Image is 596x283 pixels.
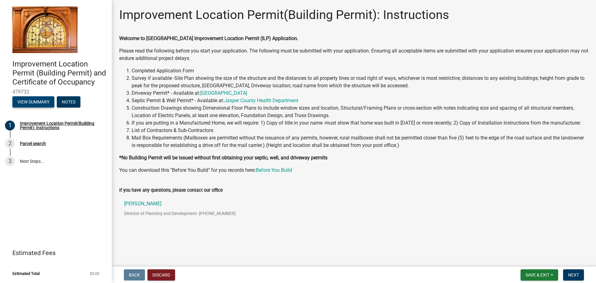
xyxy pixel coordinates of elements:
strong: Welcome to [GEOGRAPHIC_DATA] Improvement Location Permit (ILP) Application. [119,35,298,41]
strong: *No Building Permit will be issued without first obtaining your septic, well, and driveway permits [119,155,327,161]
li: If you are putting in a Manufactured Home, we will require: 1) Copy of title in your name -must s... [132,119,589,127]
button: Next [563,269,584,281]
li: Septic Permit & Well Permit* - Available at: [132,97,589,104]
a: Jasper County Health Department [224,98,298,103]
span: $0.00 [90,272,99,276]
a: [GEOGRAPHIC_DATA] [200,90,247,96]
li: Driveway Permit* - Available at: [132,89,589,97]
p: Please read the following before you start your application. The following must be submitted with... [119,47,589,62]
button: View Summary [12,96,54,107]
div: 2 [5,139,15,148]
p: [PERSON_NAME] [124,201,236,206]
a: [PERSON_NAME]Director of Planning and Development- [PHONE_NUMBER] [119,196,589,226]
span: Estimated Total [12,272,40,276]
li: Mail Box Requirements (Mailboxes are permitted without the issuance of any permits, however, rura... [132,134,589,149]
h4: Improvement Location Permit (Building Permit) and Certificate of Occupancy [12,60,107,86]
a: Estimated Fees [5,247,102,259]
div: 1 [5,121,15,130]
wm-modal-confirm: Summary [12,100,54,105]
wm-modal-confirm: Notes [57,100,80,105]
li: List of Contractors & Sub-Contractors [132,127,589,134]
li: Survey if available -Site Plan showing the size of the structure and the distances to all propert... [132,75,589,89]
label: If you have any questions, please contact our office [119,188,223,193]
span: Save & Exit [526,272,549,277]
img: Jasper County, Indiana [12,7,78,53]
p: You can download this "Before You Build" for you records here: [119,167,589,174]
button: Discard [147,269,175,281]
div: Improvement Location Permit(Building Permit): Instructions [20,121,102,130]
div: Parcel search [20,141,46,146]
span: Next [568,272,579,277]
a: Before You Build [256,167,292,173]
span: Back [129,272,140,277]
div: 3 [5,156,15,166]
li: Completed Application Form [132,67,589,75]
span: - [PHONE_NUMBER] [197,211,236,216]
h1: Improvement Location Permit(Building Permit): Instructions [119,7,449,22]
span: 479732 [12,89,99,95]
button: Notes [57,96,80,107]
button: Save & Exit [521,269,558,281]
li: Construction Drawings showing Dimensional Floor Plans to include window sizes and location, Struc... [132,104,589,119]
p: Director of Planning and Development [124,211,246,216]
button: Back [124,269,145,281]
